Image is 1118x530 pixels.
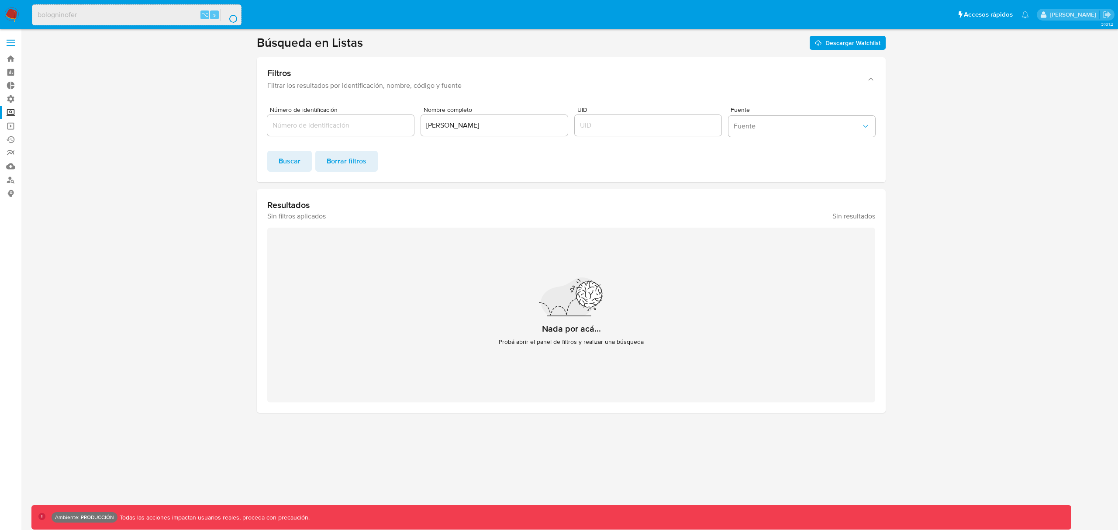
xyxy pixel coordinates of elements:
[32,9,241,21] input: Buscar usuario o caso...
[1021,11,1029,18] a: Notificaciones
[964,10,1013,19] span: Accesos rápidos
[1050,10,1099,19] p: fernando.bolognino@mercadolibre.com
[220,9,238,21] button: search-icon
[213,10,216,19] span: s
[55,516,114,519] p: Ambiente: PRODUCCIÓN
[202,10,208,19] span: ⌥
[117,513,310,522] p: Todas las acciones impactan usuarios reales, proceda con precaución.
[1102,10,1111,19] a: Salir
